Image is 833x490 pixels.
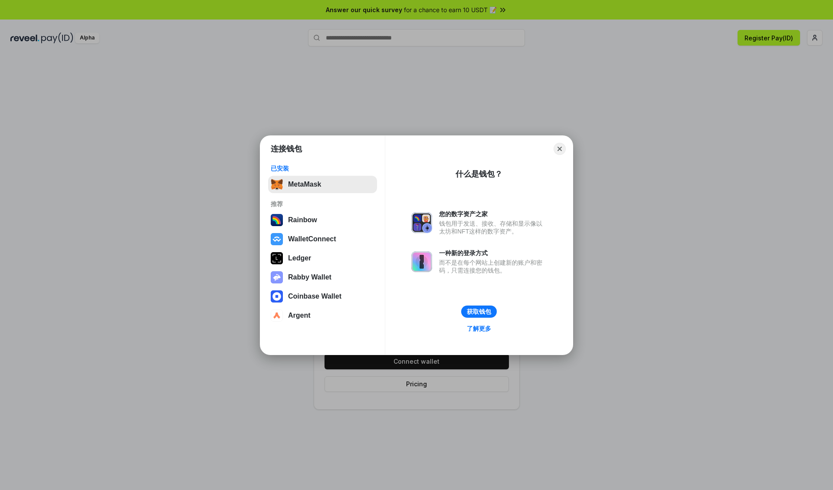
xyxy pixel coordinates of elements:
[288,293,341,300] div: Coinbase Wallet
[439,259,547,274] div: 而不是在每个网站上创建新的账户和密码，只需连接您的钱包。
[268,288,377,305] button: Coinbase Wallet
[268,211,377,229] button: Rainbow
[271,144,302,154] h1: 连接钱包
[439,210,547,218] div: 您的数字资产之家
[439,249,547,257] div: 一种新的登录方式
[467,308,491,316] div: 获取钱包
[271,252,283,264] img: svg+xml,%3Csvg%20xmlns%3D%22http%3A%2F%2Fwww.w3.org%2F2000%2Fsvg%22%20width%3D%2228%22%20height%3...
[268,176,377,193] button: MetaMask
[288,216,317,224] div: Rainbow
[268,250,377,267] button: Ledger
[288,312,311,319] div: Argent
[271,309,283,322] img: svg+xml,%3Csvg%20width%3D%2228%22%20height%3D%2228%22%20viewBox%3D%220%200%2028%2028%22%20fill%3D...
[268,269,377,286] button: Rabby Wallet
[411,251,432,272] img: svg+xml,%3Csvg%20xmlns%3D%22http%3A%2F%2Fwww.w3.org%2F2000%2Fsvg%22%20fill%3D%22none%22%20viewBox...
[271,290,283,303] img: svg+xml,%3Csvg%20width%3D%2228%22%20height%3D%2228%22%20viewBox%3D%220%200%2028%2028%22%20fill%3D...
[456,169,502,179] div: 什么是钱包？
[288,254,311,262] div: Ledger
[461,306,497,318] button: 获取钱包
[271,200,374,208] div: 推荐
[268,230,377,248] button: WalletConnect
[467,325,491,332] div: 了解更多
[271,178,283,191] img: svg+xml,%3Csvg%20fill%3D%22none%22%20height%3D%2233%22%20viewBox%3D%220%200%2035%2033%22%20width%...
[462,323,496,334] a: 了解更多
[411,212,432,233] img: svg+xml,%3Csvg%20xmlns%3D%22http%3A%2F%2Fwww.w3.org%2F2000%2Fsvg%22%20fill%3D%22none%22%20viewBox...
[288,235,336,243] div: WalletConnect
[271,164,374,172] div: 已安装
[554,143,566,155] button: Close
[439,220,547,235] div: 钱包用于发送、接收、存储和显示像以太坊和NFT这样的数字资产。
[271,214,283,226] img: svg+xml,%3Csvg%20width%3D%22120%22%20height%3D%22120%22%20viewBox%3D%220%200%20120%20120%22%20fil...
[288,181,321,188] div: MetaMask
[271,233,283,245] img: svg+xml,%3Csvg%20width%3D%2228%22%20height%3D%2228%22%20viewBox%3D%220%200%2028%2028%22%20fill%3D...
[288,273,331,281] div: Rabby Wallet
[268,307,377,324] button: Argent
[271,271,283,283] img: svg+xml,%3Csvg%20xmlns%3D%22http%3A%2F%2Fwww.w3.org%2F2000%2Fsvg%22%20fill%3D%22none%22%20viewBox...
